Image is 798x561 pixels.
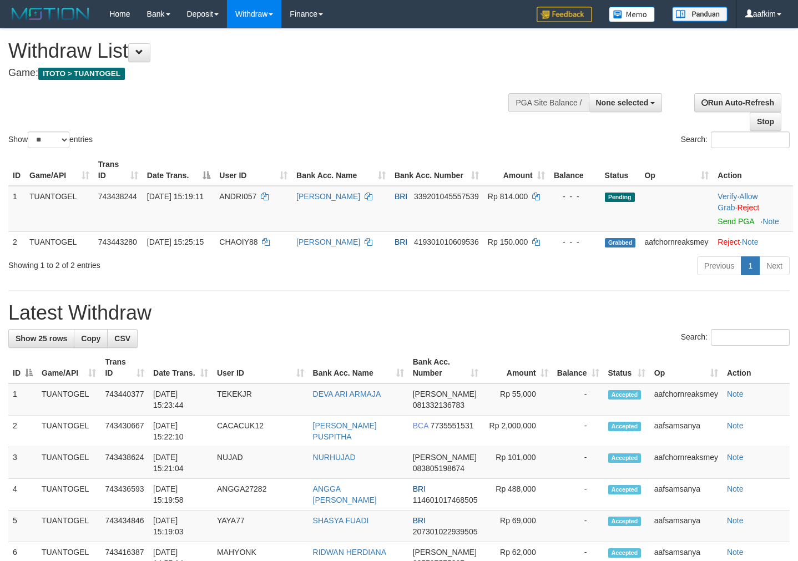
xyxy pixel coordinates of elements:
td: 743440377 [100,383,149,416]
a: DEVA ARI ARMAJA [313,390,381,398]
select: Showentries [28,132,69,148]
td: Rp 69,000 [483,511,552,542]
span: Copy 081332136783 to clipboard [413,401,464,410]
span: [PERSON_NAME] [413,390,477,398]
img: Button%20Memo.svg [609,7,655,22]
th: Amount: activate to sort column ascending [483,154,549,186]
td: TUANTOGEL [37,383,100,416]
img: panduan.png [672,7,728,22]
a: RIDWAN HERDIANA [313,548,387,557]
td: TUANTOGEL [37,511,100,542]
span: None selected [596,98,649,107]
th: User ID: activate to sort column ascending [213,352,309,383]
span: Grabbed [605,238,636,247]
td: TEKEKJR [213,383,309,416]
a: Note [762,217,779,226]
span: [PERSON_NAME] [413,548,477,557]
th: Amount: activate to sort column ascending [483,352,552,383]
span: Show 25 rows [16,334,67,343]
th: Trans ID: activate to sort column ascending [94,154,143,186]
span: Copy 339201045557539 to clipboard [414,192,479,201]
span: BRI [413,516,426,525]
td: 1 [8,383,37,416]
a: Show 25 rows [8,329,74,348]
td: NUJAD [213,447,309,479]
td: TUANTOGEL [25,231,94,252]
th: ID: activate to sort column descending [8,352,37,383]
th: Action [713,154,793,186]
td: aafsamsanya [650,416,723,447]
a: Previous [697,256,741,275]
th: Game/API: activate to sort column ascending [25,154,94,186]
label: Search: [681,132,790,148]
span: BRI [395,192,407,201]
a: [PERSON_NAME] [296,237,360,246]
h1: Latest Withdraw [8,302,790,324]
td: aafsamsanya [650,479,723,511]
span: CSV [114,334,130,343]
span: Copy 207301022939505 to clipboard [413,527,478,536]
a: 1 [741,256,760,275]
a: Stop [750,112,781,131]
th: Op: activate to sort column ascending [640,154,713,186]
th: Game/API: activate to sort column ascending [37,352,100,383]
td: Rp 101,000 [483,447,552,479]
span: Pending [605,193,635,202]
td: 5 [8,511,37,542]
td: [DATE] 15:19:58 [149,479,213,511]
span: [DATE] 15:25:15 [147,237,204,246]
td: [DATE] 15:22:10 [149,416,213,447]
td: - [553,416,604,447]
td: · · [713,186,793,232]
span: Copy 419301010609536 to clipboard [414,237,479,246]
a: Note [727,484,744,493]
th: Date Trans.: activate to sort column descending [143,154,215,186]
td: - [553,479,604,511]
th: Bank Acc. Number: activate to sort column ascending [408,352,483,383]
td: Rp 2,000,000 [483,416,552,447]
a: Note [742,237,759,246]
span: BRI [395,237,407,246]
td: Rp 488,000 [483,479,552,511]
td: [DATE] 15:19:03 [149,511,213,542]
a: Note [727,548,744,557]
td: TUANTOGEL [37,479,100,511]
td: 743430667 [100,416,149,447]
td: aafchornreaksmey [650,383,723,416]
a: Reject [737,203,759,212]
td: TUANTOGEL [37,416,100,447]
td: 1 [8,186,25,232]
span: ITOTO > TUANTOGEL [38,68,125,80]
th: Trans ID: activate to sort column ascending [100,352,149,383]
label: Search: [681,329,790,346]
th: User ID: activate to sort column ascending [215,154,292,186]
span: Accepted [608,548,642,558]
td: 743436593 [100,479,149,511]
span: Rp 150.000 [488,237,528,246]
span: · [718,192,757,212]
span: Copy 7735551531 to clipboard [431,421,474,430]
a: Reject [718,237,740,246]
span: BRI [413,484,426,493]
th: Balance: activate to sort column ascending [553,352,604,383]
a: Allow Grab [718,192,757,212]
div: - - - [554,236,596,247]
td: - [553,447,604,479]
td: 4 [8,479,37,511]
td: ANGGA27282 [213,479,309,511]
td: 3 [8,447,37,479]
span: Accepted [608,422,642,431]
span: Accepted [608,390,642,400]
label: Show entries [8,132,93,148]
th: Bank Acc. Name: activate to sort column ascending [309,352,408,383]
th: Balance [549,154,600,186]
td: - [553,383,604,416]
span: Accepted [608,517,642,526]
td: 743438624 [100,447,149,479]
th: ID [8,154,25,186]
a: Note [727,516,744,525]
a: Note [727,453,744,462]
a: Run Auto-Refresh [694,93,781,112]
td: [DATE] 15:23:44 [149,383,213,416]
h4: Game: [8,68,521,79]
